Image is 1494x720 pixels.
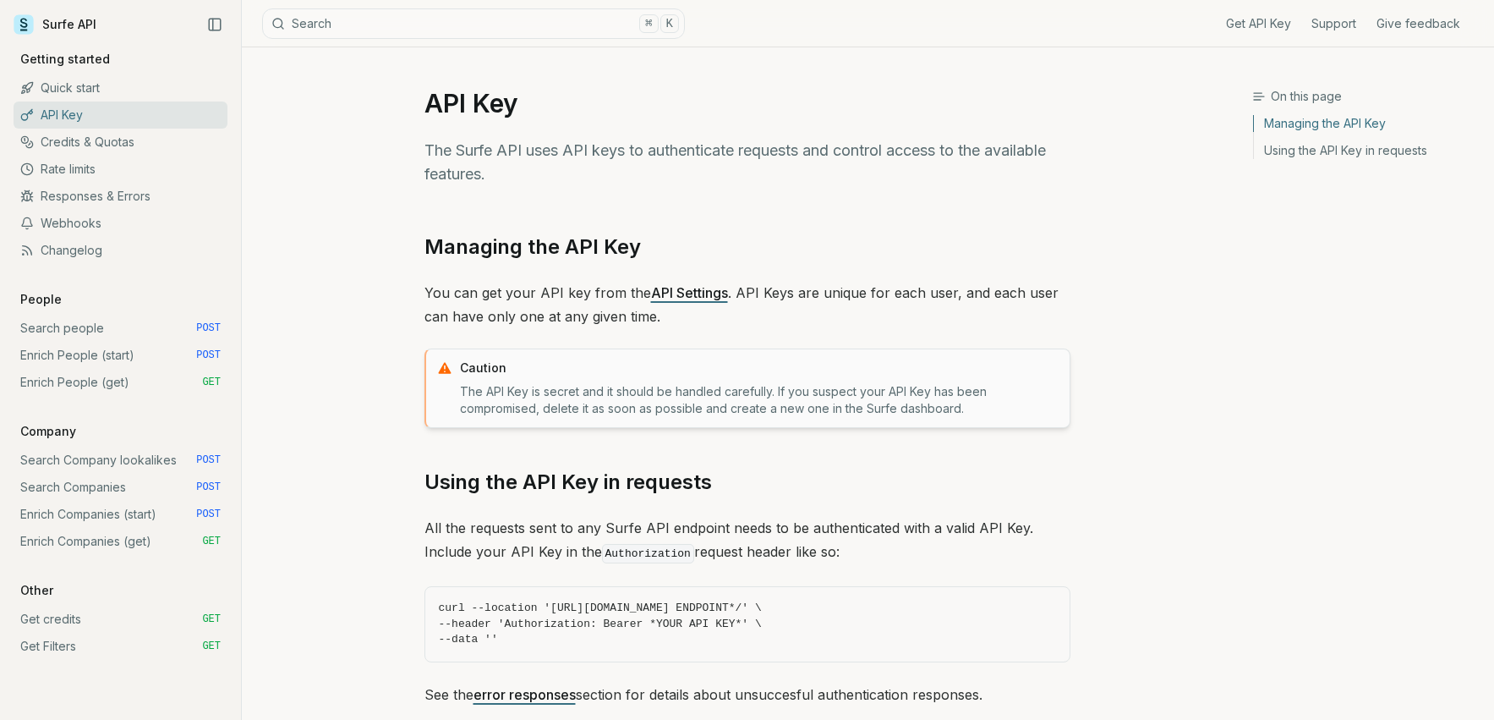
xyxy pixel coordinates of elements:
[1376,15,1460,32] a: Give feedback
[202,535,221,548] span: GET
[1311,15,1356,32] a: Support
[439,601,1056,648] code: curl --location '[URL][DOMAIN_NAME] ENDPOINT*/' \ --header 'Authorization: Bearer *YOUR API KEY*'...
[196,322,221,335] span: POST
[14,129,227,156] a: Credits & Quotas
[424,234,641,261] a: Managing the API Key
[424,516,1070,566] p: All the requests sent to any Surfe API endpoint needs to be authenticated with a valid API Key. I...
[460,383,1059,417] p: The API Key is secret and it should be handled carefully. If you suspect your API Key has been co...
[424,139,1070,186] p: The Surfe API uses API keys to authenticate requests and control access to the available features.
[602,544,694,563] code: Authorization
[14,210,227,237] a: Webhooks
[14,582,60,599] p: Other
[14,156,227,183] a: Rate limits
[424,469,712,496] a: Using the API Key in requests
[424,683,1070,706] p: See the section for details about unsuccesful authentication responses.
[14,369,227,396] a: Enrich People (get) GET
[14,102,227,129] a: API Key
[14,633,227,660] a: Get Filters GET
[14,74,227,102] a: Quick start
[202,613,221,626] span: GET
[14,12,96,37] a: Surfe API
[202,376,221,389] span: GET
[196,481,221,494] span: POST
[1254,115,1480,137] a: Managing the API Key
[14,447,227,474] a: Search Company lookalikes POST
[14,474,227,501] a: Search Companies POST
[202,640,221,653] span: GET
[424,88,1070,118] h1: API Key
[14,51,117,68] p: Getting started
[196,349,221,362] span: POST
[639,14,658,33] kbd: ⌘
[1226,15,1291,32] a: Get API Key
[1254,137,1480,159] a: Using the API Key in requests
[262,8,685,39] button: Search⌘K
[196,508,221,521] span: POST
[14,315,227,342] a: Search people POST
[14,291,68,308] p: People
[14,606,227,633] a: Get credits GET
[473,686,576,703] a: error responses
[651,284,728,301] a: API Settings
[14,423,83,440] p: Company
[14,183,227,210] a: Responses & Errors
[14,342,227,369] a: Enrich People (start) POST
[460,360,1059,376] p: Caution
[14,237,227,264] a: Changelog
[202,12,227,37] button: Collapse Sidebar
[424,281,1070,328] p: You can get your API key from the . API Keys are unique for each user, and each user can have onl...
[660,14,679,33] kbd: K
[14,528,227,555] a: Enrich Companies (get) GET
[14,501,227,528] a: Enrich Companies (start) POST
[1252,88,1480,105] h3: On this page
[196,453,221,467] span: POST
